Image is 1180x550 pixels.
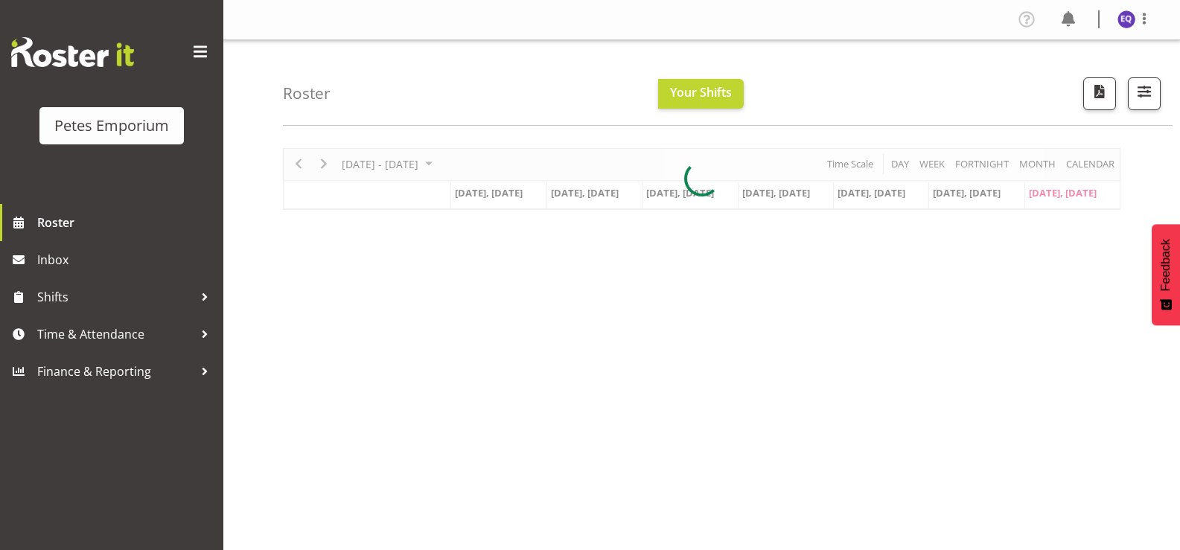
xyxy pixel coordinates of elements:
button: Download a PDF of the roster according to the set date range. [1083,77,1116,110]
h4: Roster [283,85,331,102]
button: Your Shifts [658,79,744,109]
span: Time & Attendance [37,323,194,345]
button: Filter Shifts [1128,77,1161,110]
div: Petes Emporium [54,115,169,137]
span: Finance & Reporting [37,360,194,383]
span: Inbox [37,249,216,271]
span: Roster [37,211,216,234]
span: Your Shifts [670,84,732,100]
img: Rosterit website logo [11,37,134,67]
span: Shifts [37,286,194,308]
button: Feedback - Show survey [1152,224,1180,325]
span: Feedback [1159,239,1173,291]
img: esperanza-querido10799.jpg [1117,10,1135,28]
